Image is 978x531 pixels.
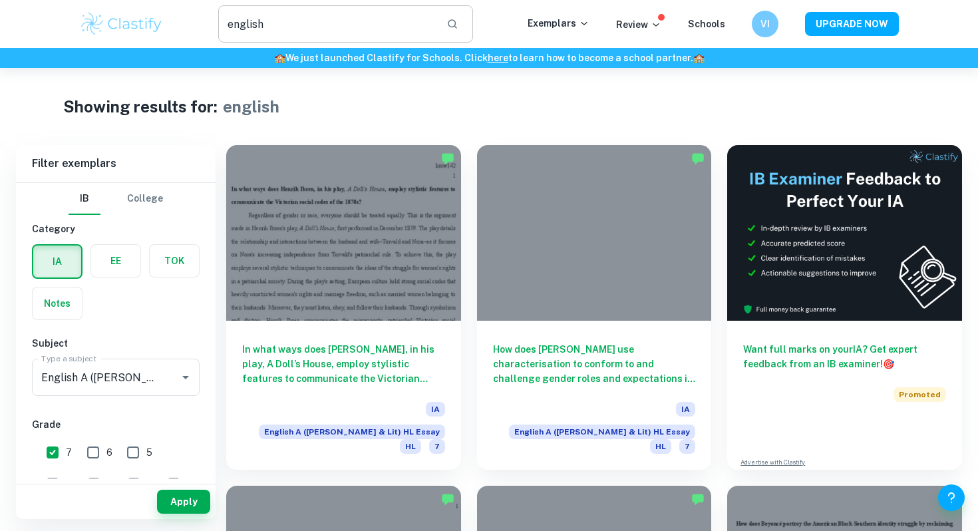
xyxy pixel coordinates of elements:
h6: Filter exemplars [16,145,216,182]
span: 7 [66,445,72,460]
span: 2 [147,476,152,491]
img: Thumbnail [727,145,962,321]
span: 7 [429,439,445,454]
a: here [488,53,508,63]
span: 🎯 [883,359,894,369]
h1: Showing results for: [63,94,218,118]
h6: We just launched Clastify for Schools. Click to learn how to become a school partner. [3,51,975,65]
button: Notes [33,287,82,319]
span: 1 [187,476,191,491]
button: IB [69,183,100,215]
span: 7 [679,439,695,454]
span: 5 [146,445,152,460]
button: UPGRADE NOW [805,12,899,36]
h6: Subject [32,336,200,351]
label: Type a subject [41,353,96,364]
img: Marked [691,492,705,506]
h6: How does [PERSON_NAME] use characterisation to conform to and challenge gender roles and expectat... [493,342,696,386]
span: HL [650,439,671,454]
h6: VI [758,17,773,31]
img: Marked [691,152,705,165]
img: Marked [441,152,454,165]
span: 4 [66,476,73,491]
a: In what ways does [PERSON_NAME], in his play, A Doll’s House, employ stylistic features to commun... [226,145,461,470]
span: 3 [107,476,113,491]
span: English A ([PERSON_NAME] & Lit) HL Essay [259,425,445,439]
span: 🏫 [274,53,285,63]
span: 🏫 [693,53,705,63]
button: VI [752,11,778,37]
div: Filter type choice [69,183,163,215]
input: Search for any exemplars... [218,5,436,43]
img: Clastify logo [79,11,164,37]
span: 6 [106,445,112,460]
a: Advertise with Clastify [740,458,805,467]
button: EE [91,245,140,277]
a: How does [PERSON_NAME] use characterisation to conform to and challenge gender roles and expectat... [477,145,712,470]
h6: Grade [32,417,200,432]
p: Review [616,17,661,32]
span: English A ([PERSON_NAME] & Lit) HL Essay [509,425,695,439]
span: IA [676,402,695,417]
img: Marked [441,492,454,506]
h6: In what ways does [PERSON_NAME], in his play, A Doll’s House, employ stylistic features to commun... [242,342,445,386]
span: Promoted [894,387,946,402]
button: Help and Feedback [938,484,965,511]
button: IA [33,246,81,277]
span: HL [400,439,421,454]
a: Want full marks on yourIA? Get expert feedback from an IB examiner!PromotedAdvertise with Clastify [727,145,962,470]
h6: Category [32,222,200,236]
h6: Want full marks on your IA ? Get expert feedback from an IB examiner! [743,342,946,371]
button: Apply [157,490,210,514]
span: IA [426,402,445,417]
p: Exemplars [528,16,589,31]
button: TOK [150,245,199,277]
a: Schools [688,19,725,29]
h1: english [223,94,279,118]
button: College [127,183,163,215]
button: Open [176,368,195,387]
